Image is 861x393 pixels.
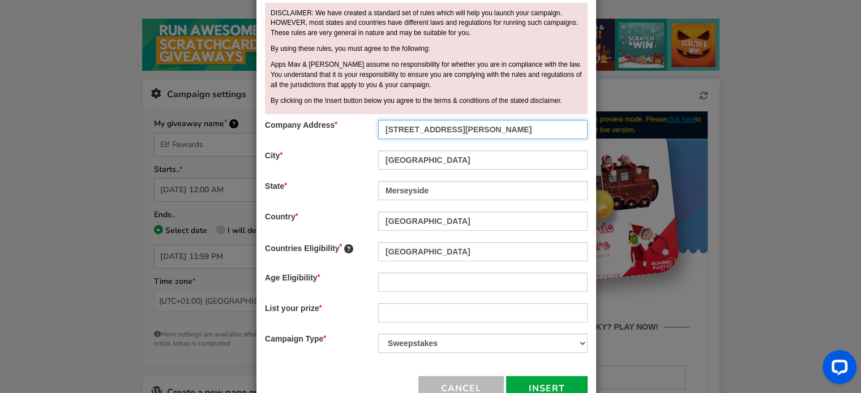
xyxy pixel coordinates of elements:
p: By clicking on the Insert button below you agree to the terms & conditions of the stated disclaimer. [271,96,582,106]
label: City [256,150,370,161]
a: click here [173,4,202,12]
label: Countries Eligibility [256,242,370,254]
label: Campaign Type [256,334,370,344]
img: appsmav-footer-credit.png [63,382,152,391]
button: TRY YOUR LUCK! [22,330,192,350]
label: Age Eligibility [256,273,370,283]
input: I would like to receive updates and marketing emails. We will treat your information with respect... [22,285,31,293]
label: List your prize [256,303,370,314]
p: By using these rules, you must agree to the following: [271,44,582,54]
label: I would like to receive updates and marketing emails. We will treat your information with respect... [22,286,192,319]
label: State [256,181,370,192]
p: Apps Mav & [PERSON_NAME] assume no responsibility for whether you are in compliance with the law.... [271,60,582,90]
label: Country [256,211,370,222]
strong: FEELING LUCKY? PLAY NOW! [44,209,170,222]
label: Email [22,239,44,251]
p: DISCLAIMER: We have created a standard set of rules which will help you launch your campaign. HOW... [271,8,582,39]
iframe: LiveChat chat widget [813,346,861,393]
label: Company Address [256,120,370,131]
